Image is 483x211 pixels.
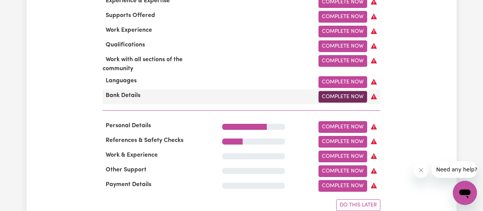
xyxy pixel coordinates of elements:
a: Complete Now [318,26,367,37]
a: Complete Now [318,55,367,67]
span: References & Safety Checks [103,137,186,143]
a: Complete Now [318,76,367,88]
span: Other Support [103,167,149,173]
iframe: Button to launch messaging window [453,181,477,205]
span: Languages [103,78,140,84]
a: Complete Now [318,91,367,103]
span: Work Experience [103,27,155,33]
a: Complete Now [318,40,367,52]
span: Supports Offered [103,12,158,18]
span: Payment Details [103,182,154,188]
iframe: Close message [414,163,429,178]
a: Complete Now [318,151,367,162]
span: Bank Details [103,92,143,99]
span: Personal Details [103,123,154,129]
button: Do this later [336,199,380,211]
a: Complete Now [318,11,367,23]
iframe: Message from company [432,161,477,178]
a: Complete Now [318,136,367,148]
span: Need any help? [5,5,46,11]
a: Complete Now [318,121,367,133]
a: Complete Now [318,180,367,192]
span: Qualifications [103,42,148,48]
span: Do this later [340,202,377,208]
span: Work with all sections of the community [103,57,183,72]
span: Work & Experience [103,152,161,158]
a: Complete Now [318,165,367,177]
